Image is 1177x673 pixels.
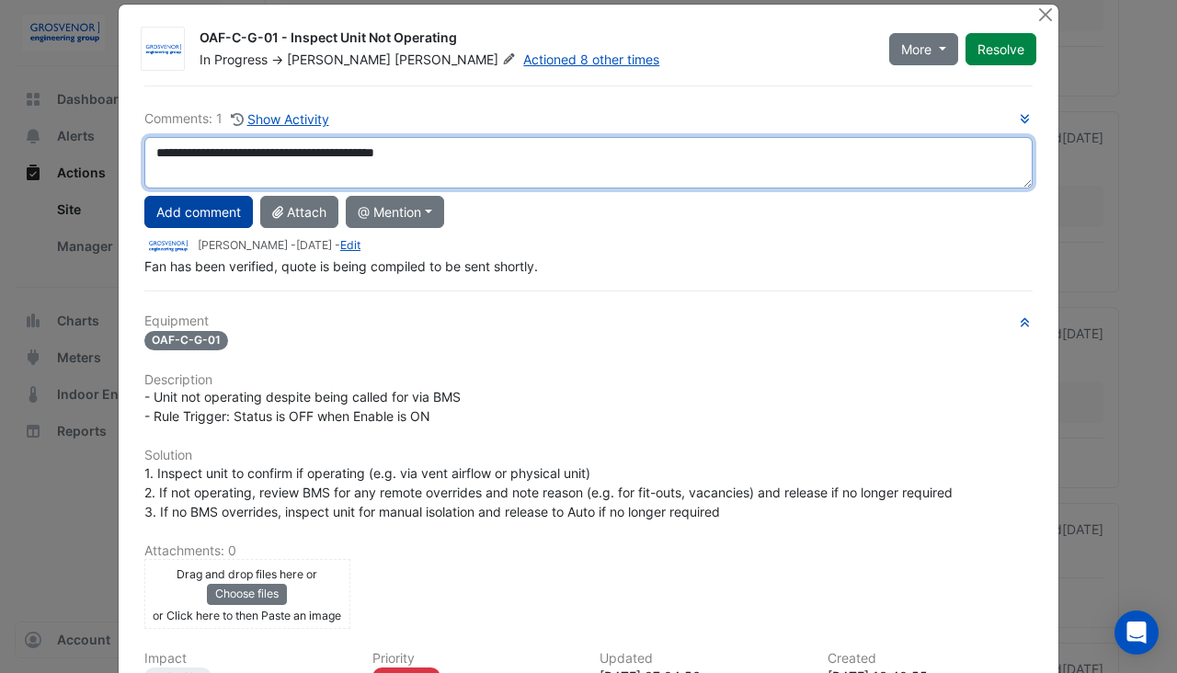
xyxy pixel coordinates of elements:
[828,651,1034,667] h6: Created
[1035,5,1055,24] button: Close
[394,51,520,69] span: [PERSON_NAME]
[230,108,330,130] button: Show Activity
[198,237,360,254] small: [PERSON_NAME] - -
[966,33,1036,65] button: Resolve
[144,108,330,130] div: Comments: 1
[901,40,931,59] span: More
[144,389,461,424] span: - Unit not operating despite being called for via BMS - Rule Trigger: Status is OFF when Enable i...
[144,331,228,350] span: OAF-C-G-01
[144,465,953,519] span: 1. Inspect unit to confirm if operating (e.g. via vent airflow or physical unit) 2. If not operat...
[372,651,578,667] h6: Priority
[144,258,538,274] span: Fan has been verified, quote is being compiled to be sent shortly.
[144,236,190,257] img: Grosvenor Engineering
[260,196,338,228] button: Attach
[144,543,1033,559] h6: Attachments: 0
[142,40,184,59] img: Grosvenor Engineering
[207,584,287,604] button: Choose files
[200,51,268,67] span: In Progress
[340,238,360,252] a: Edit
[153,609,341,622] small: or Click here to then Paste an image
[1114,610,1159,655] div: Open Intercom Messenger
[287,51,391,67] span: [PERSON_NAME]
[889,33,958,65] button: More
[271,51,283,67] span: ->
[144,448,1033,463] h6: Solution
[177,567,317,581] small: Drag and drop files here or
[600,651,806,667] h6: Updated
[144,314,1033,329] h6: Equipment
[296,238,332,252] span: 2025-08-06 07:04:56
[523,51,659,67] a: Actioned 8 other times
[144,651,350,667] h6: Impact
[200,29,867,51] div: OAF-C-G-01 - Inspect Unit Not Operating
[144,372,1033,388] h6: Description
[144,196,253,228] button: Add comment
[346,196,444,228] button: @ Mention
